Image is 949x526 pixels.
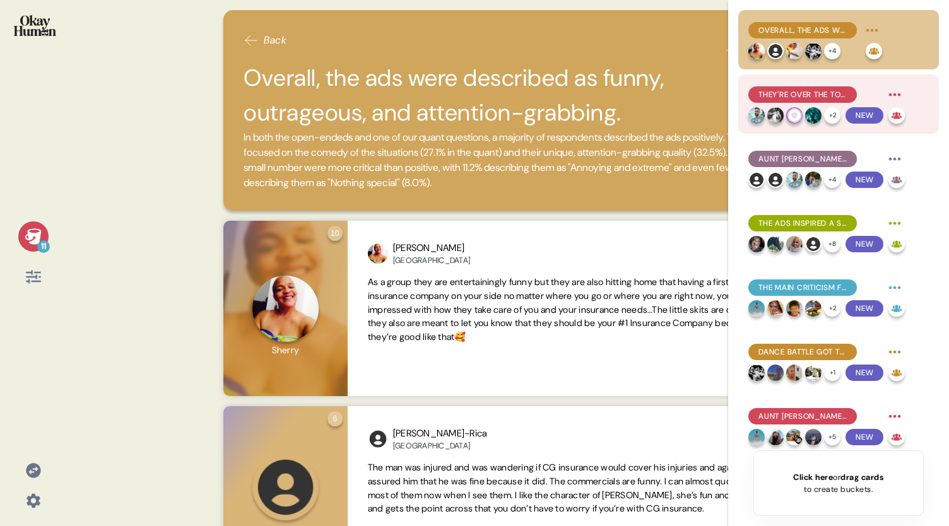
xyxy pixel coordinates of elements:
[37,240,50,253] div: 11
[793,472,833,482] span: Click here
[244,61,772,130] h2: Overall, the ads were described as funny, outrageous, and attention-grabbing.
[767,107,784,124] img: profilepic_8881550065267594.jpg
[824,236,840,252] div: + 8
[805,107,822,124] img: profilepic_8691572784258545.jpg
[327,411,343,426] div: 6
[393,241,470,255] div: [PERSON_NAME]
[846,172,883,188] span: New
[786,365,803,381] img: profilepic_9777591598922740.jpg
[393,426,488,441] div: [PERSON_NAME]-Rica
[824,107,840,124] div: + 2
[786,107,803,124] img: profilepic_8641003982662541.jpg
[793,471,883,495] div: or to create buckets.
[748,236,765,252] img: profilepic_9024873777575936.jpg
[805,429,822,445] img: profilepic_9210773222280574.jpg
[786,300,803,317] img: profilepic_8731255663657876.jpg
[368,276,762,342] span: As a group they are entertainingly funny but they are also hitting home that having a first class...
[767,429,784,445] img: profilepic_8555534347877038.jpg
[786,429,803,445] img: profilepic_27873621205616516.jpg
[805,300,822,317] img: profilepic_8762358263883142.jpg
[327,226,343,241] div: 10
[846,429,883,445] span: New
[758,153,847,165] span: Aunt [PERSON_NAME] does a great job of fitting in with & amplifying that vibe.
[758,89,847,100] span: They're over the top in a good way, feeling energetic and eye-catching.
[805,172,822,188] img: profilepic_27611642905117247.jpg
[840,472,883,482] span: drag cards
[824,172,840,188] div: + 4
[758,218,847,229] span: The ads inspired a solid majority to learn more about CG.
[393,255,470,266] div: [GEOGRAPHIC_DATA]
[824,429,840,445] div: + 5
[264,33,286,48] span: Back
[805,43,822,59] img: profilepic_8661641547287273.jpg
[846,107,883,124] span: New
[758,282,847,293] span: The main criticism focused on the complexity of the ads' situations.
[368,243,388,264] img: profilepic_9061875277198482.jpg
[846,236,883,252] span: New
[14,15,56,36] img: okayhuman.3b1b6348.png
[767,172,784,188] img: l1ibTKarBSWXLOhlfT5LxFP+OttMJpPJZDKZTCbz9PgHEggSPYjZSwEAAAAASUVORK5CYII=
[805,365,822,381] img: profilepic_8566350480099926.jpg
[748,107,765,124] img: profilepic_9178880885511738.jpg
[846,365,883,381] span: New
[244,130,772,190] span: In both the open-endeds and one of our quant questions, a majority of respondents described the a...
[748,43,765,59] img: profilepic_9061875277198482.jpg
[393,441,488,451] div: [GEOGRAPHIC_DATA]
[767,236,784,252] img: profilepic_8961195873944659.jpg
[824,365,840,381] div: + 1
[767,365,784,381] img: profilepic_27546502951662801.jpg
[748,172,765,188] img: l1ibTKarBSWXLOhlfT5LxFP+OttMJpPJZDKZTCbz9PgHEggSPYjZSwEAAAAASUVORK5CYII=
[786,172,803,188] img: profilepic_9178880885511738.jpg
[805,236,822,252] img: l1ibTKarBSWXLOhlfT5LxFP+OttMJpPJZDKZTCbz9PgHEggSPYjZSwEAAAAASUVORK5CYII=
[824,43,840,59] div: + 4
[767,300,784,317] img: profilepic_8832601683462635.jpg
[748,300,765,317] img: profilepic_8942133165876297.jpg
[758,411,847,422] span: Aunt [PERSON_NAME] was more relatable than not, though the ads could still feel more Bermudian.
[748,429,765,445] img: profilepic_8942133165876297.jpg
[368,462,756,514] span: The man was injured and was wandering if CG insurance would cover his injuries and again she assu...
[786,43,803,59] img: profilepic_8944889108887320.jpg
[767,43,784,59] img: l1ibTKarBSWXLOhlfT5LxFP+OttMJpPJZDKZTCbz9PgHEggSPYjZSwEAAAAASUVORK5CYII=
[368,429,388,449] img: l1ibTKarBSWXLOhlfT5LxFP+OttMJpPJZDKZTCbz9PgHEggSPYjZSwEAAAAASUVORK5CYII=
[846,300,883,317] span: New
[824,300,840,317] div: + 2
[786,236,803,252] img: profilepic_8896556800382605.jpg
[758,25,847,36] span: Overall, the ads were described as funny, outrageous, and attention-grabbing.
[758,346,847,358] span: Dance Battle got the most criticism for the complexity of its storyline.
[748,365,765,381] img: profilepic_8661641547287273.jpg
